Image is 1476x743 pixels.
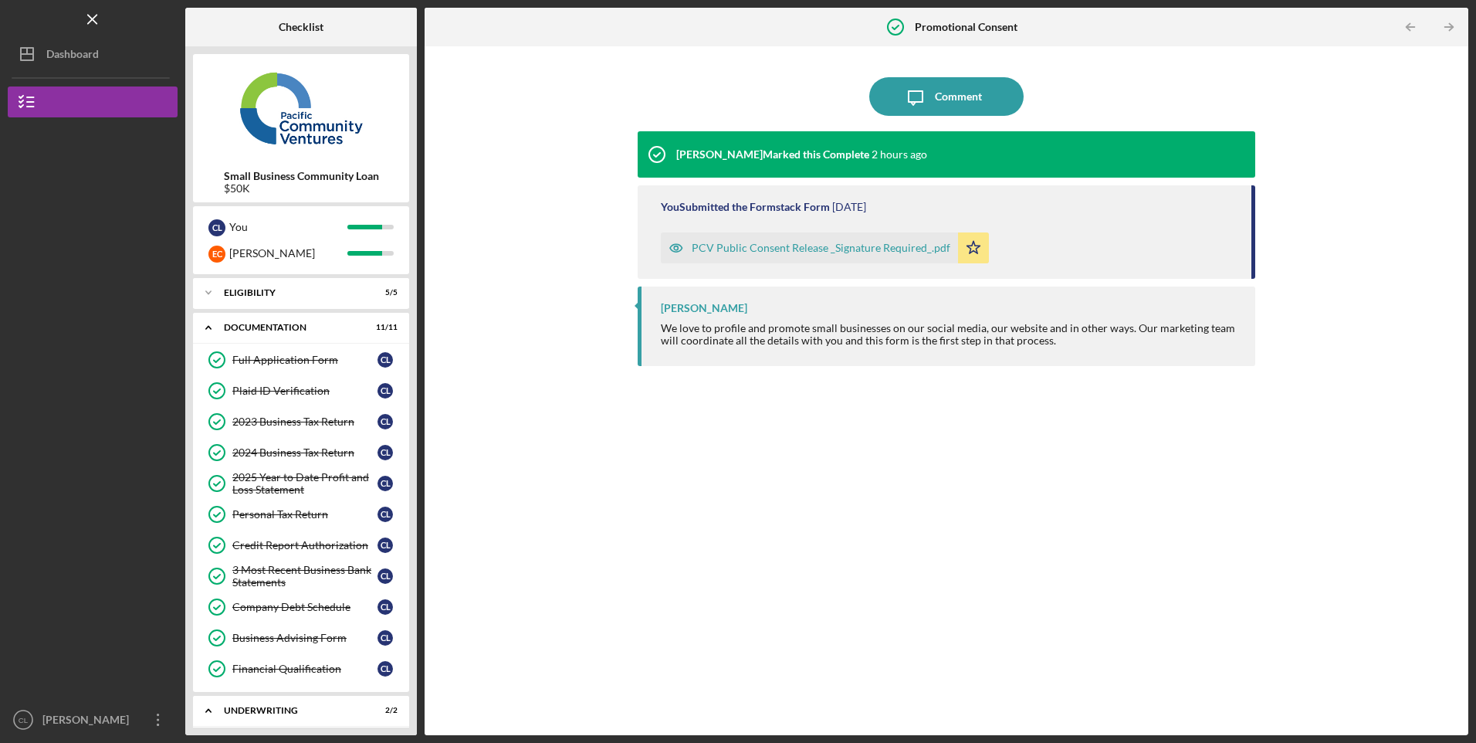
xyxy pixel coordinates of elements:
a: Credit Report AuthorizationCL [201,530,401,561]
a: 2024 Business Tax ReturnCL [201,437,401,468]
b: Checklist [279,21,323,33]
button: Dashboard [8,39,178,70]
div: Underwriting [224,706,359,715]
div: 11 / 11 [370,323,398,332]
div: Company Debt Schedule [232,601,377,613]
div: C L [377,568,393,584]
div: C L [377,507,393,522]
div: Business Advising Form [232,632,377,644]
div: Personal Tax Return [232,508,377,521]
b: Small Business Community Loan [224,170,379,182]
div: C L [377,599,393,615]
a: Financial QualificationCL [201,653,401,684]
div: C L [377,538,393,553]
div: C L [377,630,393,646]
div: Dashboard [46,39,99,73]
button: PCV Public Consent Release _Signature Required_.pdf [661,232,989,263]
div: C L [377,445,393,460]
div: Financial Qualification [232,663,377,675]
div: Eligibility [224,288,359,297]
div: You [229,214,347,240]
a: 2023 Business Tax ReturnCL [201,406,401,437]
div: C L [377,476,393,491]
div: PCV Public Consent Release _Signature Required_.pdf [692,242,950,254]
time: 2025-08-29 20:18 [872,148,927,161]
div: You Submitted the Formstack Form [661,201,830,213]
button: Comment [869,77,1024,116]
div: 2 / 2 [370,706,398,715]
div: C L [377,352,393,368]
a: 3 Most Recent Business Bank StatementsCL [201,561,401,592]
a: Personal Tax ReturnCL [201,499,401,530]
div: 3 Most Recent Business Bank Statements [232,564,377,589]
text: CL [19,716,29,724]
div: $50K [224,182,379,195]
a: Business Advising FormCL [201,623,401,653]
div: C L [377,414,393,429]
a: Company Debt ScheduleCL [201,592,401,623]
div: C L [377,661,393,677]
div: Credit Report Authorization [232,539,377,551]
div: 2025 Year to Date Profit and Loss Statement [232,471,377,496]
div: Full Application Form [232,354,377,366]
img: Product logo [193,62,409,154]
a: 2025 Year to Date Profit and Loss StatementCL [201,468,401,499]
div: Plaid ID Verification [232,385,377,397]
div: 2023 Business Tax Return [232,416,377,428]
div: [PERSON_NAME] [661,302,747,314]
div: C L [377,383,393,399]
div: 2024 Business Tax Return [232,446,377,459]
a: Full Application FormCL [201,344,401,375]
div: E C [208,246,225,263]
div: 5 / 5 [370,288,398,297]
div: [PERSON_NAME] [39,704,139,739]
div: We love to profile and promote small businesses on our social media, our website and in other way... [661,322,1239,347]
div: [PERSON_NAME] Marked this Complete [676,148,869,161]
div: Documentation [224,323,359,332]
time: 2025-08-28 22:35 [832,201,866,213]
div: C L [208,219,225,236]
b: Promotional Consent [915,21,1017,33]
button: CL[PERSON_NAME] [8,704,178,735]
div: Comment [935,77,982,116]
a: Plaid ID VerificationCL [201,375,401,406]
div: [PERSON_NAME] [229,240,347,266]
